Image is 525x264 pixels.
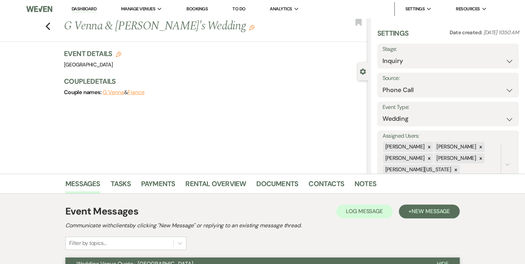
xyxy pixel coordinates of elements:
[65,178,100,193] a: Messages
[346,208,383,215] span: Log Message
[111,178,131,193] a: Tasks
[232,6,245,12] a: To Do
[354,178,376,193] a: Notes
[103,89,144,96] span: &
[434,142,477,152] div: [PERSON_NAME]
[412,208,450,215] span: New Message
[383,165,452,175] div: [PERSON_NAME][US_STATE]
[308,178,344,193] a: Contacts
[65,204,138,219] h1: Event Messages
[383,153,426,163] div: [PERSON_NAME]
[383,102,514,112] label: Event Type:
[456,6,480,12] span: Resources
[450,29,483,36] span: Date created:
[26,2,52,16] img: Weven Logo
[383,131,514,141] label: Assigned Users:
[185,178,246,193] a: Rental Overview
[65,221,460,230] h2: Communicate with clients by clicking "New Message" or replying to an existing message thread.
[377,28,409,44] h3: Settings
[64,49,121,58] h3: Event Details
[270,6,292,12] span: Analytics
[405,6,425,12] span: Settings
[383,44,514,54] label: Stage:
[72,6,96,12] a: Dashboard
[64,76,361,86] h3: Couple Details
[399,204,460,218] button: +New Message
[256,178,298,193] a: Documents
[128,90,145,95] button: Fiance
[434,153,477,163] div: [PERSON_NAME]
[360,68,366,74] button: Close lead details
[64,18,304,35] h1: G Venna & [PERSON_NAME]'s Wedding
[383,142,426,152] div: [PERSON_NAME]
[249,24,255,30] button: Edit
[483,29,519,36] span: [DATE] 10:50 AM
[186,6,208,12] a: Bookings
[383,73,514,83] label: Source:
[64,89,103,96] span: Couple names:
[336,204,393,218] button: Log Message
[103,90,124,95] button: G Venna
[121,6,155,12] span: Manage Venues
[69,239,106,247] div: Filter by topics...
[64,61,113,68] span: [GEOGRAPHIC_DATA]
[141,178,175,193] a: Payments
